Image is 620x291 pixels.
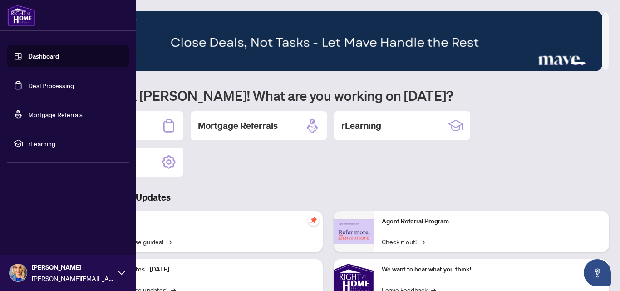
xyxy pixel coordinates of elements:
[382,217,602,227] p: Agent Referral Program
[198,119,278,132] h2: Mortgage Referrals
[308,215,319,226] span: pushpin
[95,217,315,227] p: Self-Help
[382,237,425,247] a: Check it out!→
[341,119,381,132] h2: rLearning
[95,265,315,275] p: Platform Updates - [DATE]
[556,62,560,66] button: 2
[167,237,172,247] span: →
[549,62,553,66] button: 1
[28,52,59,60] a: Dashboard
[10,264,27,281] img: Profile Icon
[382,265,602,275] p: We want to hear what you think!
[28,81,74,89] a: Deal Processing
[47,11,602,71] img: Slide 3
[47,87,609,104] h1: Welcome back [PERSON_NAME]! What are you working on [DATE]?
[32,273,113,283] span: [PERSON_NAME][EMAIL_ADDRESS][DOMAIN_NAME]
[584,259,611,286] button: Open asap
[28,138,123,148] span: rLearning
[32,262,113,272] span: [PERSON_NAME]
[28,110,83,118] a: Mortgage Referrals
[564,62,567,66] button: 3
[420,237,425,247] span: →
[7,5,35,26] img: logo
[47,191,609,204] h3: Brokerage & Industry Updates
[334,219,374,244] img: Agent Referral Program
[596,62,600,66] button: 6
[571,62,586,66] button: 4
[589,62,593,66] button: 5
